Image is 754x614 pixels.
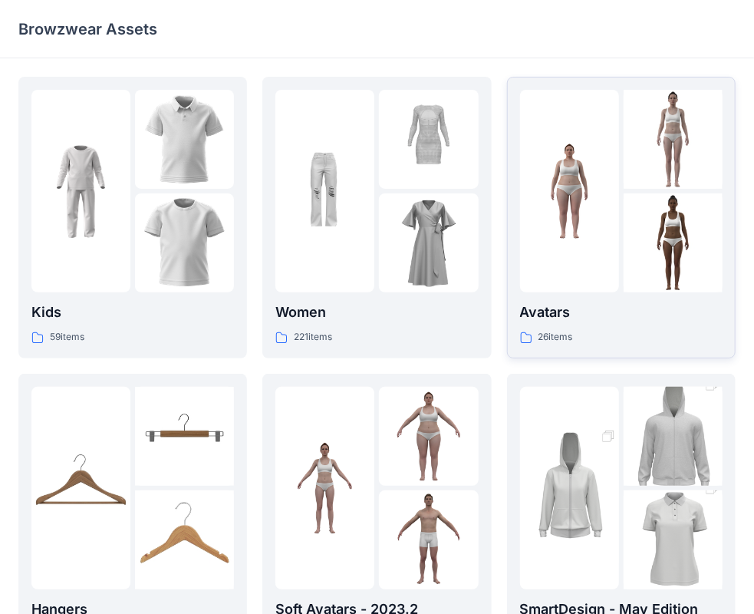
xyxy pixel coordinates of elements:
img: folder 1 [275,142,374,241]
img: folder 2 [624,362,723,511]
p: Kids [31,302,234,323]
img: folder 3 [135,490,234,589]
img: folder 2 [379,90,478,189]
a: folder 1folder 2folder 3Avatars26items [507,77,736,358]
img: folder 1 [275,438,374,537]
img: folder 3 [624,193,723,292]
img: folder 1 [31,142,130,241]
img: folder 2 [624,90,723,189]
p: 59 items [50,329,84,345]
p: 26 items [538,329,573,345]
img: folder 1 [520,142,619,241]
p: Avatars [520,302,723,323]
img: folder 2 [135,387,234,486]
p: Browzwear Assets [18,18,157,40]
img: folder 3 [379,490,478,589]
img: folder 3 [379,193,478,292]
img: folder 2 [135,90,234,189]
a: folder 1folder 2folder 3Kids59items [18,77,247,358]
img: folder 1 [520,414,619,563]
a: folder 1folder 2folder 3Women221items [262,77,491,358]
p: Women [275,302,478,323]
img: folder 2 [379,387,478,486]
img: folder 1 [31,438,130,537]
img: folder 3 [135,193,234,292]
p: 221 items [294,329,332,345]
